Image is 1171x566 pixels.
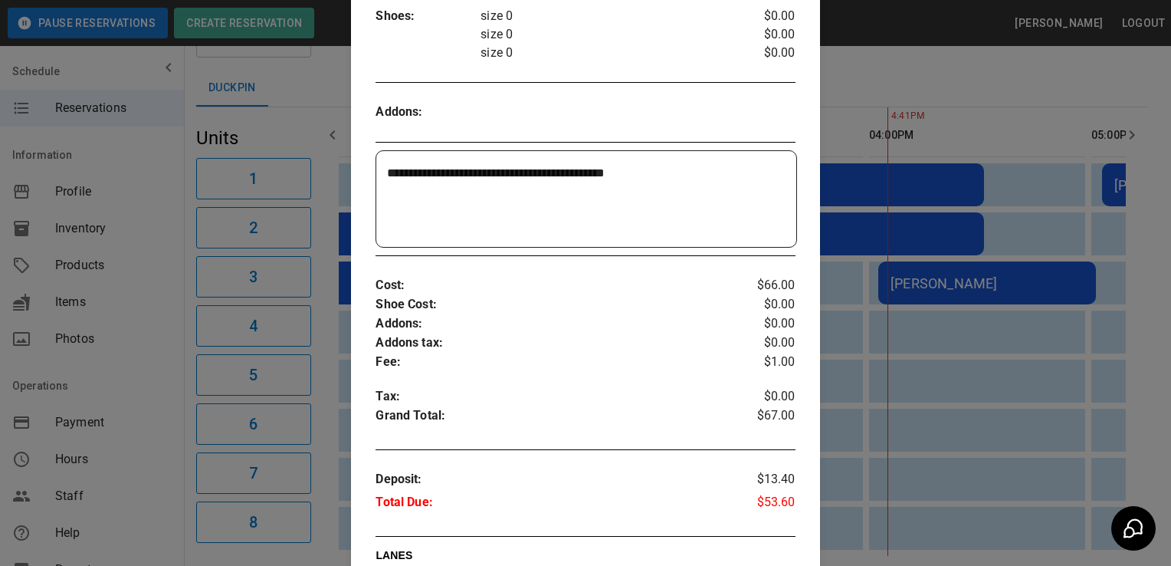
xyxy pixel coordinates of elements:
[376,387,725,406] p: Tax :
[481,44,725,62] p: size 0
[725,44,795,62] p: $0.00
[376,406,725,429] p: Grand Total :
[725,25,795,44] p: $0.00
[725,7,795,25] p: $0.00
[481,7,725,25] p: size 0
[376,295,725,314] p: Shoe Cost :
[725,406,795,429] p: $67.00
[376,7,481,26] p: Shoes :
[376,470,725,493] p: Deposit :
[725,334,795,353] p: $0.00
[725,295,795,314] p: $0.00
[376,334,725,353] p: Addons tax :
[376,314,725,334] p: Addons :
[725,493,795,516] p: $53.60
[376,493,725,516] p: Total Due :
[725,314,795,334] p: $0.00
[725,276,795,295] p: $66.00
[376,103,481,122] p: Addons :
[376,276,725,295] p: Cost :
[481,25,725,44] p: size 0
[725,387,795,406] p: $0.00
[725,353,795,372] p: $1.00
[376,353,725,372] p: Fee :
[725,470,795,493] p: $13.40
